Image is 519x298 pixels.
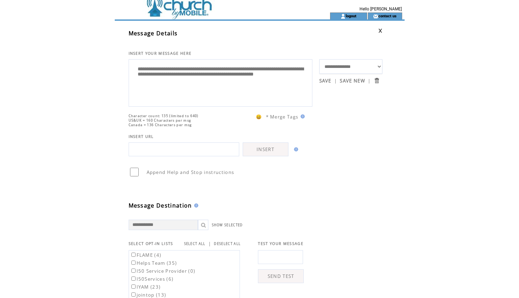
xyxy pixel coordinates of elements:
span: | [368,78,371,84]
span: SELECT OPT-IN LISTS [129,241,173,246]
a: logout [346,14,356,18]
span: Hello [PERSON_NAME] [360,7,402,11]
span: TEST YOUR MESSAGE [258,241,303,246]
a: DESELECT ALL [214,242,241,246]
label: Helps Team (35) [130,260,177,266]
span: Append Help and Stop instructions [147,169,234,175]
img: help.gif [299,114,305,119]
a: SAVE NEW [340,78,365,84]
input: I50Services (6) [131,277,136,281]
img: account_icon.gif [340,14,346,19]
input: Submit [373,77,380,84]
input: IYAM (23) [131,284,136,289]
label: IYAM (23) [130,284,161,290]
span: * Merge Tags [266,114,299,120]
span: Message Details [129,29,178,37]
span: INSERT URL [129,134,154,139]
img: help.gif [192,203,198,208]
a: SELECT ALL [184,242,206,246]
label: jointop (13) [130,292,166,298]
a: INSERT [243,142,288,156]
a: contact us [378,14,397,18]
span: US&UK = 160 Characters per msg [129,118,191,123]
span: | [334,78,337,84]
span: Canada = 136 Characters per msg [129,123,192,127]
input: FLAME (4) [131,253,136,257]
label: FLAME (4) [130,252,162,258]
span: INSERT YOUR MESSAGE HERE [129,51,192,56]
label: I50 Service Provider (0) [130,268,196,274]
img: help.gif [292,147,298,151]
a: SEND TEST [258,269,304,283]
label: I50Services (6) [130,276,174,282]
a: SAVE [319,78,331,84]
span: | [208,240,211,247]
input: jointop (13) [131,292,136,297]
span: Character count: 135 (limited to 640) [129,114,199,118]
input: Helps Team (35) [131,261,136,265]
input: I50 Service Provider (0) [131,269,136,273]
span: Message Destination [129,202,192,209]
img: contact_us_icon.gif [373,14,378,19]
span: 😀 [256,114,262,120]
a: SHOW SELECTED [212,223,243,227]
